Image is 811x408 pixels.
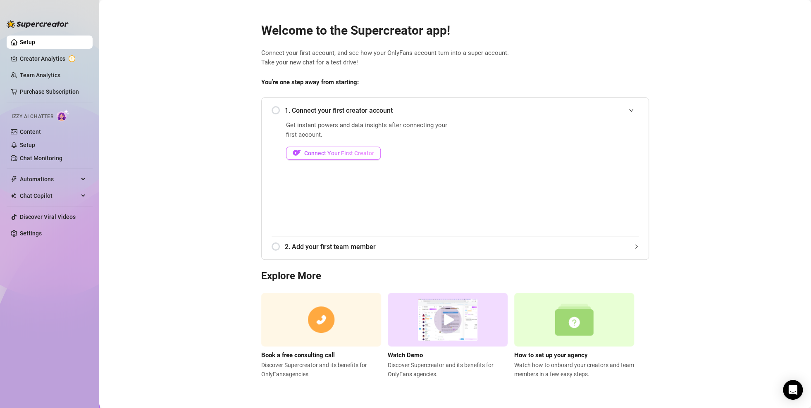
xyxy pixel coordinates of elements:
strong: Book a free consulting call [261,351,335,359]
img: supercreator demo [388,293,508,347]
h3: Explore More [261,270,649,283]
img: logo-BBDzfeDw.svg [7,20,69,28]
div: 1. Connect your first creator account [272,100,639,121]
button: OFConnect Your First Creator [286,147,381,160]
img: OF [293,149,301,157]
a: Book a free consulting callDiscover Supercreator and its benefits for OnlyFansagencies [261,293,381,379]
a: Purchase Subscription [20,85,86,98]
h2: Welcome to the Supercreator app! [261,23,649,38]
span: collapsed [634,244,639,249]
strong: Watch Demo [388,351,423,359]
div: Open Intercom Messenger [783,380,803,400]
span: Connect your first account, and see how your OnlyFans account turn into a super account. Take you... [261,48,649,68]
img: setup agency guide [514,293,634,347]
span: Connect Your First Creator [304,150,374,157]
img: AI Chatter [57,109,69,121]
span: expanded [629,108,634,113]
a: Setup [20,39,35,45]
a: OFConnect Your First Creator [286,147,453,160]
a: Creator Analytics exclamation-circle [20,52,86,65]
strong: How to set up your agency [514,351,588,359]
span: Automations [20,173,79,186]
span: Discover Supercreator and its benefits for OnlyFans agencies. [388,361,508,379]
span: 2. Add your first team member [285,242,639,252]
div: 2. Add your first team member [272,237,639,257]
span: Watch how to onboard your creators and team members in a few easy steps. [514,361,634,379]
img: consulting call [261,293,381,347]
span: Get instant powers and data insights after connecting your first account. [286,121,453,140]
a: How to set up your agencyWatch how to onboard your creators and team members in a few easy steps. [514,293,634,379]
span: Discover Supercreator and its benefits for OnlyFans agencies [261,361,381,379]
a: Discover Viral Videos [20,213,76,220]
span: 1. Connect your first creator account [285,105,639,116]
span: Izzy AI Chatter [12,113,53,121]
strong: You’re one step away from starting: [261,78,359,86]
span: Chat Copilot [20,189,79,202]
a: Content [20,128,41,135]
img: Chat Copilot [11,193,16,199]
span: thunderbolt [11,176,17,183]
a: Team Analytics [20,72,60,78]
a: Watch DemoDiscover Supercreator and its benefits for OnlyFans agencies. [388,293,508,379]
a: Setup [20,142,35,148]
iframe: Add Creators [473,121,639,226]
a: Settings [20,230,42,237]
a: Chat Monitoring [20,155,62,161]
